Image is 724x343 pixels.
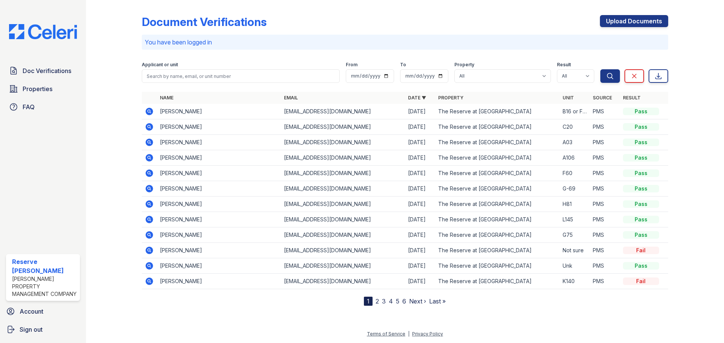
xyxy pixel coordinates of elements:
td: The Reserve at [GEOGRAPHIC_DATA] [435,135,559,150]
td: [DATE] [405,181,435,197]
a: Account [3,304,83,319]
div: Fail [623,247,659,254]
td: [PERSON_NAME] [157,150,281,166]
a: Next › [409,297,426,305]
div: Pass [623,262,659,270]
td: [DATE] [405,119,435,135]
td: PMS [590,227,620,243]
label: Applicant or unit [142,62,178,68]
td: [PERSON_NAME] [157,166,281,181]
td: A106 [560,150,590,166]
td: The Reserve at [GEOGRAPHIC_DATA] [435,243,559,258]
div: [PERSON_NAME] Property Management Company [12,275,77,298]
td: L145 [560,212,590,227]
a: Terms of Service [367,331,405,337]
td: PMS [590,197,620,212]
td: G-69 [560,181,590,197]
td: [PERSON_NAME] [157,197,281,212]
td: [PERSON_NAME] [157,181,281,197]
td: PMS [590,181,620,197]
td: [EMAIL_ADDRESS][DOMAIN_NAME] [281,135,405,150]
td: [DATE] [405,197,435,212]
div: Pass [623,185,659,192]
div: Document Verifications [142,15,267,29]
td: [DATE] [405,243,435,258]
td: PMS [590,166,620,181]
span: Account [20,307,43,316]
td: PMS [590,258,620,274]
td: [EMAIL_ADDRESS][DOMAIN_NAME] [281,166,405,181]
td: PMS [590,274,620,289]
span: FAQ [23,102,35,111]
a: Properties [6,81,80,96]
td: PMS [590,243,620,258]
td: [PERSON_NAME] [157,274,281,289]
td: [PERSON_NAME] [157,119,281,135]
td: PMS [590,212,620,227]
a: 6 [402,297,406,305]
a: 3 [382,297,386,305]
td: [EMAIL_ADDRESS][DOMAIN_NAME] [281,150,405,166]
td: [EMAIL_ADDRESS][DOMAIN_NAME] [281,243,405,258]
td: [PERSON_NAME] [157,243,281,258]
td: [PERSON_NAME] [157,104,281,119]
input: Search by name, email, or unit number [142,69,340,83]
a: Doc Verifications [6,63,80,78]
td: [DATE] [405,212,435,227]
td: [EMAIL_ADDRESS][DOMAIN_NAME] [281,104,405,119]
td: Not sure [560,243,590,258]
td: K140 [560,274,590,289]
td: [DATE] [405,150,435,166]
td: [PERSON_NAME] [157,135,281,150]
td: G75 [560,227,590,243]
a: Name [160,95,173,101]
td: The Reserve at [GEOGRAPHIC_DATA] [435,197,559,212]
td: [EMAIL_ADDRESS][DOMAIN_NAME] [281,181,405,197]
td: [DATE] [405,135,435,150]
td: [DATE] [405,274,435,289]
td: [PERSON_NAME] [157,227,281,243]
td: [EMAIL_ADDRESS][DOMAIN_NAME] [281,119,405,135]
td: B16 or F56 [560,104,590,119]
div: Pass [623,200,659,208]
img: CE_Logo_Blue-a8612792a0a2168367f1c8372b55b34899dd931a85d93a1a3d3e32e68fde9ad4.png [3,24,83,39]
span: Properties [23,84,52,93]
td: [PERSON_NAME] [157,212,281,227]
td: [DATE] [405,258,435,274]
div: Pass [623,169,659,177]
td: The Reserve at [GEOGRAPHIC_DATA] [435,104,559,119]
td: [EMAIL_ADDRESS][DOMAIN_NAME] [281,258,405,274]
a: Date ▼ [408,95,426,101]
td: [DATE] [405,166,435,181]
div: | [408,331,410,337]
a: Sign out [3,322,83,337]
div: Fail [623,277,659,285]
td: The Reserve at [GEOGRAPHIC_DATA] [435,119,559,135]
a: Property [438,95,463,101]
td: [EMAIL_ADDRESS][DOMAIN_NAME] [281,274,405,289]
div: 1 [364,297,373,306]
label: Property [454,62,474,68]
td: The Reserve at [GEOGRAPHIC_DATA] [435,166,559,181]
p: You have been logged in [145,38,665,47]
label: To [400,62,406,68]
a: FAQ [6,99,80,114]
td: [EMAIL_ADDRESS][DOMAIN_NAME] [281,197,405,212]
label: From [346,62,357,68]
td: [PERSON_NAME] [157,258,281,274]
td: The Reserve at [GEOGRAPHIC_DATA] [435,150,559,166]
td: [DATE] [405,227,435,243]
span: Doc Verifications [23,66,71,75]
td: The Reserve at [GEOGRAPHIC_DATA] [435,212,559,227]
div: Pass [623,231,659,239]
span: Sign out [20,325,43,334]
td: A03 [560,135,590,150]
td: H81 [560,197,590,212]
td: [EMAIL_ADDRESS][DOMAIN_NAME] [281,227,405,243]
div: Pass [623,216,659,223]
label: Result [557,62,571,68]
td: The Reserve at [GEOGRAPHIC_DATA] [435,258,559,274]
td: C20 [560,119,590,135]
td: The Reserve at [GEOGRAPHIC_DATA] [435,181,559,197]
